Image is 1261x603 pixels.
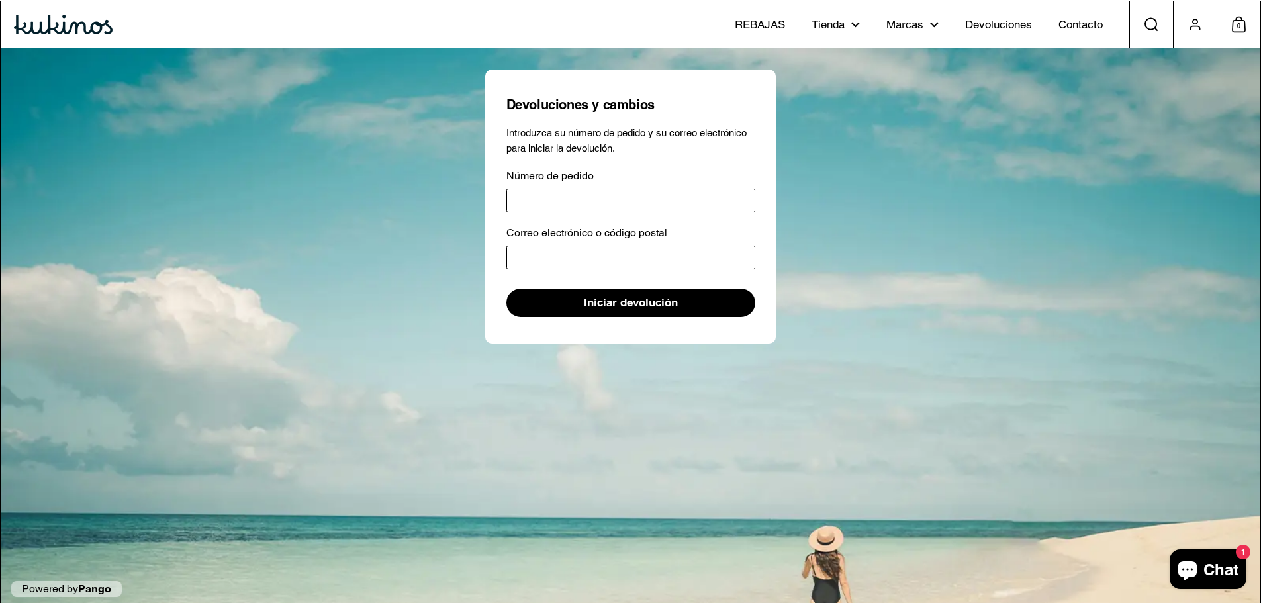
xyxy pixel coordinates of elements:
[952,6,1045,43] a: Devoluciones
[506,225,667,242] label: Correo electrónico o código postal
[735,18,785,32] span: REBAJAS
[584,289,678,316] span: Iniciar devolución
[11,581,122,598] p: Powered by
[1058,18,1103,32] span: Contacto
[506,96,755,113] h1: Devoluciones y cambios
[965,18,1032,32] span: Devoluciones
[1166,549,1250,592] inbox-online-store-chat: Chat de la tienda online Shopify
[722,6,798,43] a: REBAJAS
[78,582,111,595] a: Pango
[873,6,952,43] a: Marcas
[506,289,755,317] button: Iniciar devolución
[798,6,873,43] a: Tienda
[812,18,845,32] span: Tienda
[1045,6,1116,43] a: Contacto
[886,18,923,32] span: Marcas
[1232,18,1246,35] span: 0
[506,126,755,156] p: Introduzca su número de pedido y su correo electrónico para iniciar la devolución.
[506,168,594,185] label: Número de pedido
